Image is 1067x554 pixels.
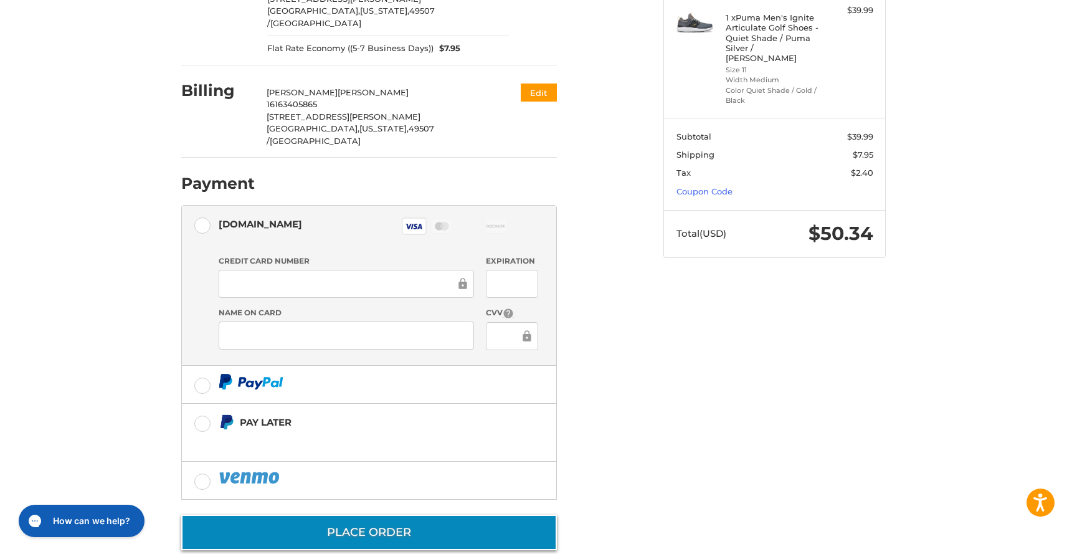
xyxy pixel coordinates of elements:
[676,131,711,141] span: Subtotal
[434,42,461,55] span: $7.95
[219,436,479,446] iframe: PayPal Message 1
[853,150,873,160] span: $7.95
[726,85,821,106] li: Color Quiet Shade / Gold / Black
[676,186,733,196] a: Coupon Code
[809,222,873,245] span: $50.34
[219,307,474,318] label: Name on Card
[676,168,691,178] span: Tax
[847,131,873,141] span: $39.99
[270,136,361,146] span: [GEOGRAPHIC_DATA]
[726,12,821,63] h4: 1 x Puma Men's Ignite Articulate Golf Shoes - Quiet Shade / Puma Silver / [PERSON_NAME]
[521,84,557,102] button: Edit
[267,123,359,133] span: [GEOGRAPHIC_DATA],
[267,123,434,146] span: 49507 /
[181,81,254,100] h2: Billing
[486,256,538,267] label: Expiration
[338,87,409,97] span: [PERSON_NAME]
[181,515,557,550] button: Place Order
[676,150,714,160] span: Shipping
[12,500,148,542] iframe: Gorgias live chat messenger
[267,6,435,28] span: 49507 /
[726,75,821,85] li: Width Medium
[219,414,234,430] img: Pay Later icon
[851,168,873,178] span: $2.40
[360,6,409,16] span: [US_STATE],
[267,112,420,122] span: [STREET_ADDRESS][PERSON_NAME]
[219,374,283,389] img: PayPal icon
[219,256,474,267] label: Credit Card Number
[267,99,317,109] span: 16163405865
[219,470,282,485] img: PayPal icon
[676,227,726,239] span: Total (USD)
[181,174,255,193] h2: Payment
[240,412,478,432] div: Pay Later
[359,123,409,133] span: [US_STATE],
[219,214,302,234] div: [DOMAIN_NAME]
[267,42,434,55] span: Flat Rate Economy ((5-7 Business Days))
[486,307,538,319] label: CVV
[267,6,360,16] span: [GEOGRAPHIC_DATA],
[267,87,338,97] span: [PERSON_NAME]
[824,4,873,17] div: $39.99
[726,65,821,75] li: Size 11
[270,18,361,28] span: [GEOGRAPHIC_DATA]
